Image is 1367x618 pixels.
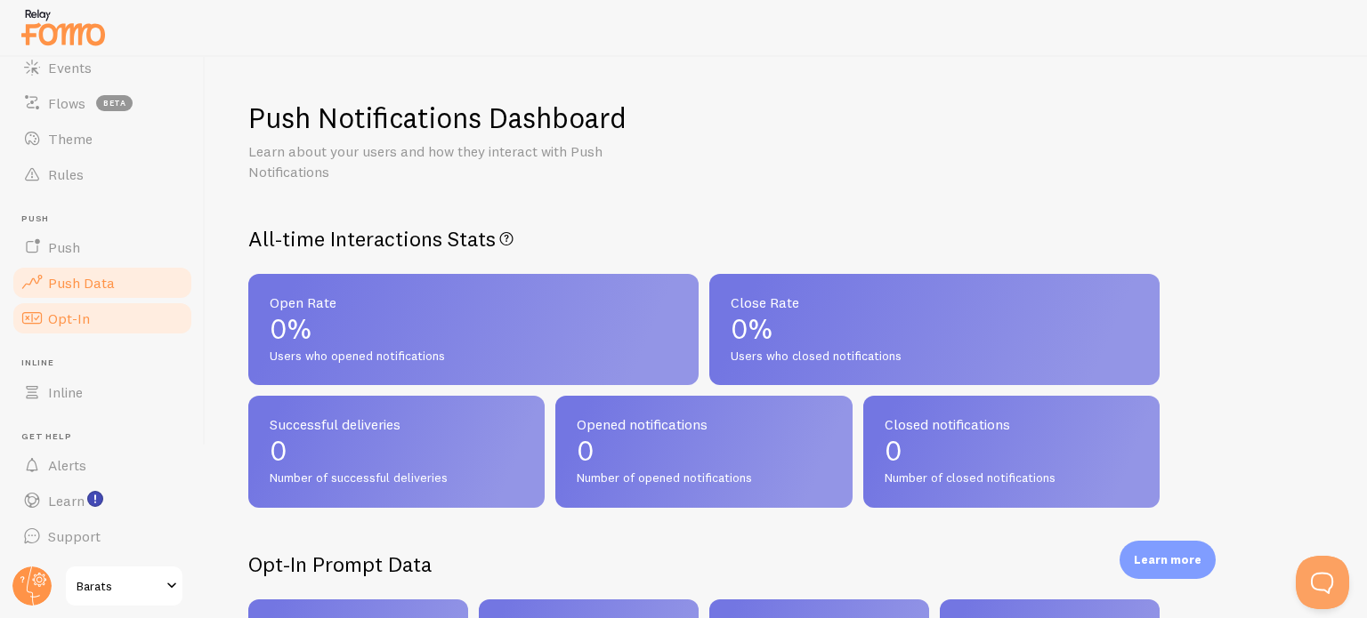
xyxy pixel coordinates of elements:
[1296,556,1349,609] iframe: Help Scout Beacon - Open
[885,437,1138,465] p: 0
[731,295,1138,309] span: Close Rate
[11,121,194,157] a: Theme
[11,229,194,265] a: Push
[48,527,101,545] span: Support
[11,483,194,518] a: Learn
[248,141,675,182] p: Learn about your users and how they interact with Push Notifications
[248,100,627,136] h1: Push Notifications Dashboard
[885,417,1138,431] span: Closed notifications
[11,157,194,192] a: Rules
[48,165,84,183] span: Rules
[48,383,83,401] span: Inline
[11,374,194,410] a: Inline
[577,470,830,486] span: Number of opened notifications
[11,265,194,301] a: Push Data
[248,550,1160,578] h2: Opt-In Prompt Data
[885,470,1138,486] span: Number of closed notifications
[731,349,1138,365] span: Users who closed notifications
[21,431,194,443] span: Get Help
[48,274,115,292] span: Push Data
[48,492,85,510] span: Learn
[96,95,133,111] span: beta
[11,50,194,85] a: Events
[270,437,523,465] p: 0
[270,295,677,309] span: Open Rate
[270,417,523,431] span: Successful deliveries
[1120,541,1216,579] div: Learn more
[48,456,86,474] span: Alerts
[577,437,830,465] p: 0
[11,518,194,554] a: Support
[48,130,93,148] span: Theme
[48,94,85,112] span: Flows
[19,4,108,50] img: fomo-relay-logo-orange.svg
[11,447,194,483] a: Alerts
[731,315,1138,343] p: 0%
[270,349,677,365] span: Users who opened notifications
[21,213,194,225] span: Push
[77,575,161,597] span: Barats
[48,309,90,327] span: Opt-In
[270,470,523,486] span: Number of successful deliveries
[87,491,103,507] svg: <p>Watch New Feature Tutorials!</p>
[48,238,80,256] span: Push
[11,301,194,336] a: Opt-In
[577,417,830,431] span: Opened notifications
[21,357,194,369] span: Inline
[248,225,1160,253] h2: All-time Interactions Stats
[48,59,92,76] span: Events
[1134,551,1201,568] p: Learn more
[64,565,184,607] a: Barats
[270,315,677,343] p: 0%
[11,85,194,121] a: Flows beta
